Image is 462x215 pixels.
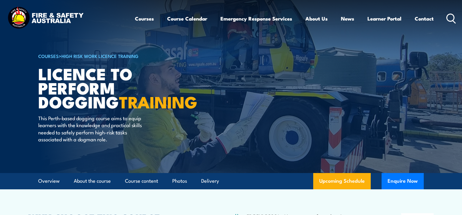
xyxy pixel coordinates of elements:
a: Course Calendar [167,11,207,27]
a: Courses [135,11,154,27]
a: Learner Portal [367,11,401,27]
a: News [341,11,354,27]
h1: Licence to Perform Dogging [38,66,187,109]
a: Overview [38,173,60,189]
a: Contact [415,11,434,27]
a: High Risk Work Licence Training [61,53,139,59]
a: Course content [125,173,158,189]
a: Delivery [201,173,219,189]
a: COURSES [38,53,59,59]
a: Upcoming Schedule [313,173,371,189]
p: This Perth-based dogging course aims to equip learners with the knowledge and practical skills ne... [38,114,148,143]
button: Enquire Now [382,173,424,189]
a: Emergency Response Services [220,11,292,27]
a: About the course [74,173,111,189]
h6: > [38,52,187,59]
strong: TRAINING [119,89,197,114]
a: About Us [305,11,328,27]
a: Photos [172,173,187,189]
